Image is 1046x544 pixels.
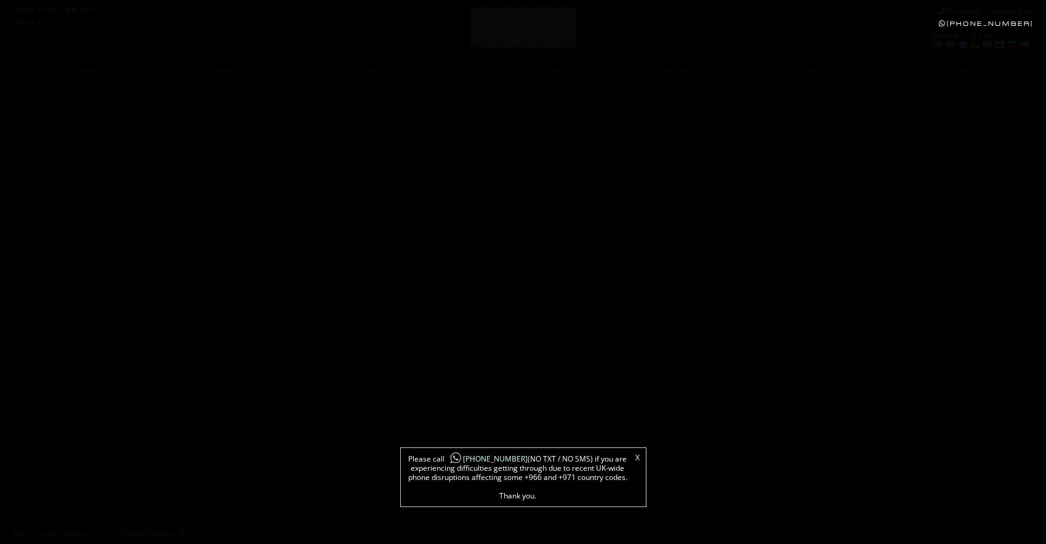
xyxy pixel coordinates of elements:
div: Local Time 1:48 PM [12,7,94,14]
a: Arabic [932,40,943,50]
a: MASSAGE COLLECTION [441,63,605,80]
a: [PHONE_NUMBER] [939,20,1034,28]
a: BLOG [747,63,890,80]
a: [PHONE_NUMBER] [938,7,1034,15]
img: whatsapp-icon1.png [449,452,462,465]
a: HOME [12,63,155,80]
a: CINEMA [605,63,747,80]
a: Legal [12,527,31,537]
a: ABOUT [155,63,298,80]
a: WINKS London [124,527,174,537]
span: Please call (NO TXT / NO SMS) if you are experiencing difficulties getting through due to recent ... [407,454,629,500]
a: Hindi [981,40,992,50]
div: 1PM - 2AM [932,32,1034,52]
a: CONTACT [891,63,1034,80]
div: -18°C (°F) [12,20,54,26]
a: Privacy [35,527,60,537]
a: Japanese [994,40,1005,50]
a: INFO [299,63,441,80]
a: [PHONE_NUMBER] [445,454,528,464]
a: English [944,40,955,50]
a: Spanish [1018,40,1029,50]
a: Sitemap [64,527,92,537]
a: Russian [1006,40,1017,50]
a: French [957,40,968,50]
a: X [635,454,640,462]
div: | | | © 2025 | [12,522,183,542]
a: German [969,40,980,50]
